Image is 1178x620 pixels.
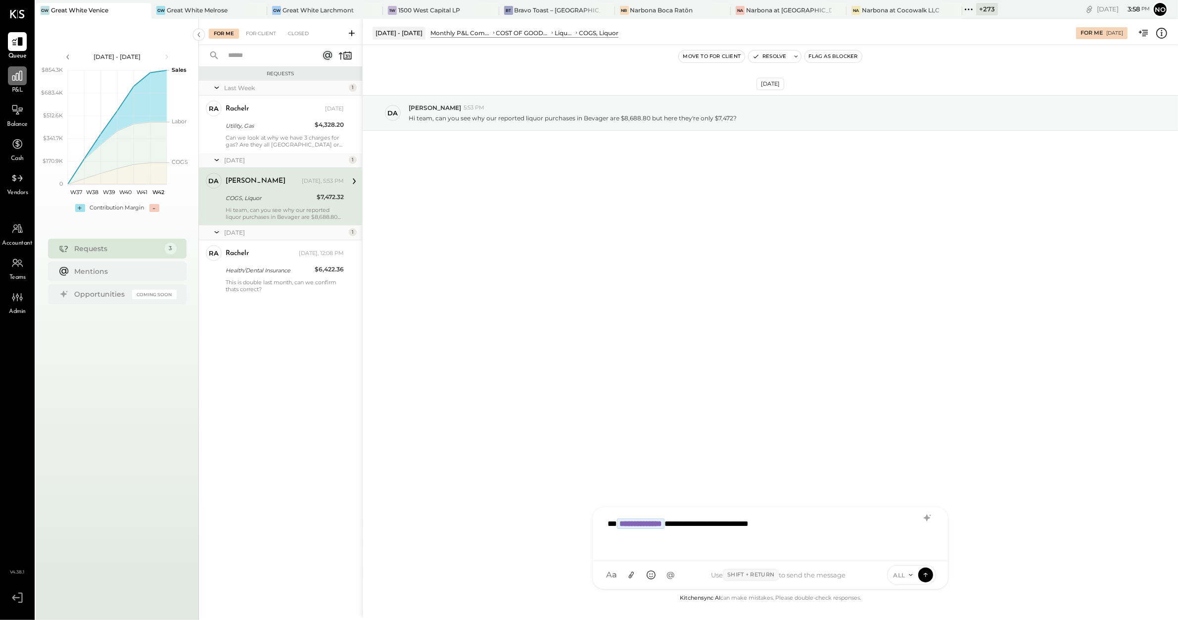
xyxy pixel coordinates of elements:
[75,204,85,212] div: +
[226,265,312,275] div: Health/Dental Insurance
[167,6,228,14] div: Great White Melrose
[603,566,620,584] button: Aa
[226,193,314,203] div: COGS, Liquor
[680,569,877,581] div: Use to send the message
[119,189,132,196] text: W40
[409,114,737,122] p: Hi team, can you see why our reported liquor purchases in Bevager are $8,688.80 but here they're ...
[515,6,600,14] div: Bravo Toast – [GEOGRAPHIC_DATA]
[90,204,144,212] div: Contribution Margin
[749,51,790,62] button: Resolve
[11,155,24,163] span: Cash
[398,6,460,14] div: 1500 West Capital LP
[349,84,357,92] div: 1
[226,134,344,148] div: Can we look at why we have 3 charges for gas? Are they all [GEOGRAPHIC_DATA] or other venues?
[579,29,618,37] div: COGS, Liquor
[226,249,249,258] div: rachelr
[317,192,344,202] div: $7,472.32
[75,244,160,254] div: Requests
[299,250,344,258] div: [DATE], 12:08 PM
[2,239,33,248] span: Accountant
[7,120,28,129] span: Balance
[894,571,906,579] span: ALL
[756,78,784,90] div: [DATE]
[241,29,281,39] div: For Client
[667,570,675,580] span: @
[349,156,357,164] div: 1
[156,6,165,15] div: GW
[12,86,23,95] span: P&L
[496,29,550,37] div: COST OF GOODS SOLD (COGS)
[1097,4,1150,14] div: [DATE]
[59,180,63,187] text: 0
[0,254,34,282] a: Teams
[209,29,239,39] div: For Me
[226,279,344,293] div: This is double last month, can we confirm thats correct?
[43,157,63,164] text: $170.9K
[504,6,513,15] div: BT
[0,219,34,248] a: Accountant
[149,204,159,212] div: -
[283,6,354,14] div: Great White Larchmont
[204,70,357,77] div: Requests
[805,51,862,62] button: Flag as Blocker
[226,121,312,131] div: Utility, Gas
[388,6,397,15] div: 1W
[315,120,344,130] div: $4,328.20
[388,108,398,118] div: DA
[43,112,63,119] text: $512.6K
[723,569,779,581] span: Shift + Return
[630,6,693,14] div: Narbona Boca Ratōn
[172,118,187,125] text: Labor
[224,84,346,92] div: Last Week
[272,6,281,15] div: GW
[209,176,219,186] div: DA
[283,29,314,39] div: Closed
[75,289,127,299] div: Opportunities
[851,6,860,15] div: Na
[620,6,629,15] div: NB
[165,243,177,255] div: 3
[409,103,461,112] span: [PERSON_NAME]
[555,29,574,37] div: Liquor Cost
[75,52,159,61] div: [DATE] - [DATE]
[325,105,344,113] div: [DATE]
[132,290,177,299] div: Coming Soon
[152,189,164,196] text: W42
[746,6,832,14] div: Narbona at [GEOGRAPHIC_DATA] LLC
[9,273,26,282] span: Teams
[662,566,680,584] button: @
[226,104,249,114] div: rachelr
[736,6,745,15] div: Na
[70,189,82,196] text: W37
[224,228,346,237] div: [DATE]
[1106,30,1123,37] div: [DATE]
[209,104,219,113] div: ra
[75,266,172,276] div: Mentions
[302,177,344,185] div: [DATE], 5:53 PM
[41,6,49,15] div: GW
[224,156,346,164] div: [DATE]
[862,6,940,14] div: Narbona at Cocowalk LLC
[679,51,745,62] button: Move to for client
[976,3,998,15] div: + 273
[315,264,344,274] div: $6,422.36
[172,66,187,73] text: Sales
[0,66,34,95] a: P&L
[226,207,344,220] div: Hi team, can you see why our reported liquor purchases in Bevager are $8,688.80 but here they're ...
[51,6,108,14] div: Great White Venice
[464,104,484,112] span: 5:53 PM
[0,169,34,198] a: Vendors
[137,189,147,196] text: W41
[430,29,491,37] div: Monthly P&L Comparison
[612,570,617,580] span: a
[1081,29,1103,37] div: For Me
[7,189,28,198] span: Vendors
[0,135,34,163] a: Cash
[86,189,98,196] text: W38
[373,27,425,39] div: [DATE] - [DATE]
[9,308,26,316] span: Admin
[41,89,63,96] text: $683.4K
[0,101,34,129] a: Balance
[102,189,115,196] text: W39
[43,135,63,142] text: $341.7K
